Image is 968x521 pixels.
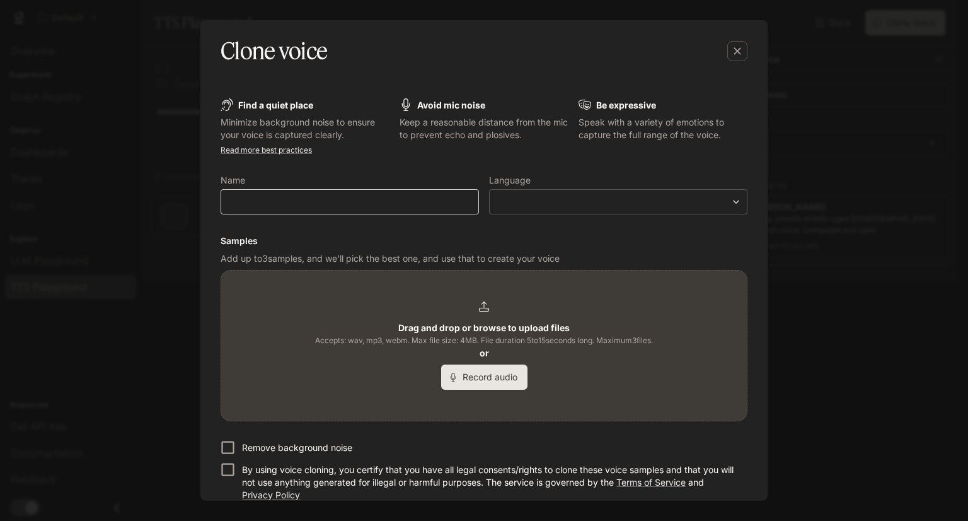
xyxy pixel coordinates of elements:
[242,489,300,500] a: Privacy Policy
[489,176,531,185] p: Language
[400,116,568,141] p: Keep a reasonable distance from the mic to prevent echo and plosives.
[221,235,747,247] h6: Samples
[579,116,747,141] p: Speak with a variety of emotions to capture the full range of the voice.
[398,322,570,333] b: Drag and drop or browse to upload files
[242,442,352,454] p: Remove background noise
[616,477,686,488] a: Terms of Service
[238,100,313,110] b: Find a quiet place
[242,464,737,501] p: By using voice cloning, you certify that you have all legal consents/rights to clone these voice ...
[221,252,747,265] p: Add up to 3 samples, and we'll pick the best one, and use that to create your voice
[441,365,527,390] button: Record audio
[596,100,656,110] b: Be expressive
[221,35,327,67] h5: Clone voice
[480,348,489,358] b: or
[221,176,245,185] p: Name
[221,145,312,155] a: Read more best practices
[221,116,389,141] p: Minimize background noise to ensure your voice is captured clearly.
[417,100,485,110] b: Avoid mic noise
[490,196,747,208] div: ​
[315,334,653,347] span: Accepts: wav, mp3, webm. Max file size: 4MB. File duration 5 to 15 seconds long. Maximum 3 files.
